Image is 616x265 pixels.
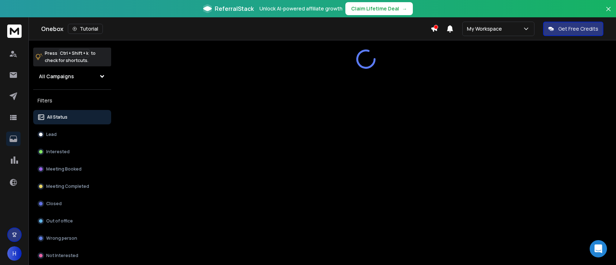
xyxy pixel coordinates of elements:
p: Lead [46,132,57,137]
p: All Status [47,114,67,120]
div: Open Intercom Messenger [590,240,607,257]
button: Wrong person [33,231,111,246]
p: Interested [46,149,70,155]
p: My Workspace [467,25,505,32]
button: All Status [33,110,111,124]
div: Onebox [41,24,431,34]
span: ReferralStack [215,4,254,13]
h1: All Campaigns [39,73,74,80]
p: Wrong person [46,235,77,241]
button: Out of office [33,214,111,228]
p: Not Interested [46,253,78,259]
button: Closed [33,196,111,211]
button: Get Free Credits [543,22,603,36]
button: Interested [33,145,111,159]
button: Tutorial [68,24,103,34]
p: Get Free Credits [558,25,598,32]
p: Closed [46,201,62,207]
p: Press to check for shortcuts. [45,50,96,64]
h3: Filters [33,96,111,106]
p: Out of office [46,218,73,224]
span: → [402,5,407,12]
button: All Campaigns [33,69,111,84]
button: H [7,246,22,261]
button: Meeting Completed [33,179,111,194]
button: Claim Lifetime Deal→ [345,2,413,15]
p: Meeting Booked [46,166,82,172]
button: Close banner [604,4,613,22]
p: Unlock AI-powered affiliate growth [259,5,342,12]
span: Ctrl + Shift + k [59,49,89,57]
button: Meeting Booked [33,162,111,176]
button: Not Interested [33,248,111,263]
p: Meeting Completed [46,184,89,189]
button: Lead [33,127,111,142]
